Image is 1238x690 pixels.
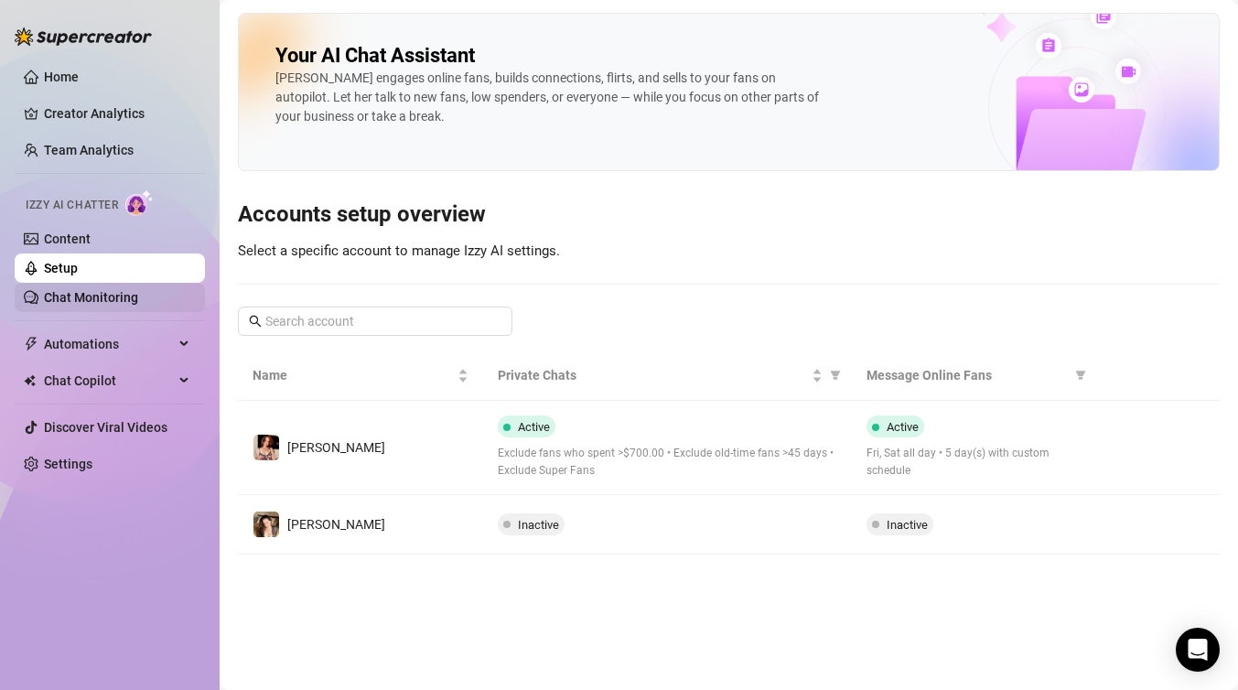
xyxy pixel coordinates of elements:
[26,197,118,214] span: Izzy AI Chatter
[253,435,279,460] img: Blair
[518,518,559,532] span: Inactive
[44,329,174,359] span: Automations
[15,27,152,46] img: logo-BBDzfeDw.svg
[483,350,851,401] th: Private Chats
[24,337,38,351] span: thunderbolt
[1176,628,1220,672] div: Open Intercom Messenger
[44,290,138,305] a: Chat Monitoring
[238,350,483,401] th: Name
[1075,370,1086,381] span: filter
[275,43,475,69] h2: Your AI Chat Assistant
[867,445,1082,480] span: Fri, Sat all day • 5 day(s) with custom schedule
[826,361,845,389] span: filter
[44,232,91,246] a: Content
[44,261,78,275] a: Setup
[44,420,167,435] a: Discover Viral Videos
[44,143,134,157] a: Team Analytics
[44,366,174,395] span: Chat Copilot
[44,457,92,471] a: Settings
[249,315,262,328] span: search
[44,70,79,84] a: Home
[238,243,560,259] span: Select a specific account to manage Izzy AI settings.
[24,374,36,387] img: Chat Copilot
[887,518,928,532] span: Inactive
[253,365,454,385] span: Name
[265,311,487,331] input: Search account
[518,420,550,434] span: Active
[44,99,190,128] a: Creator Analytics
[887,420,919,434] span: Active
[275,69,824,126] div: [PERSON_NAME] engages online fans, builds connections, flirts, and sells to your fans on autopilo...
[287,517,385,532] span: [PERSON_NAME]
[287,440,385,455] span: [PERSON_NAME]
[253,512,279,537] img: Blair
[867,365,1068,385] span: Message Online Fans
[125,189,154,216] img: AI Chatter
[498,365,807,385] span: Private Chats
[238,200,1220,230] h3: Accounts setup overview
[498,445,836,480] span: Exclude fans who spent >$700.00 • Exclude old-time fans >45 days • Exclude Super Fans
[1071,361,1090,389] span: filter
[830,370,841,381] span: filter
